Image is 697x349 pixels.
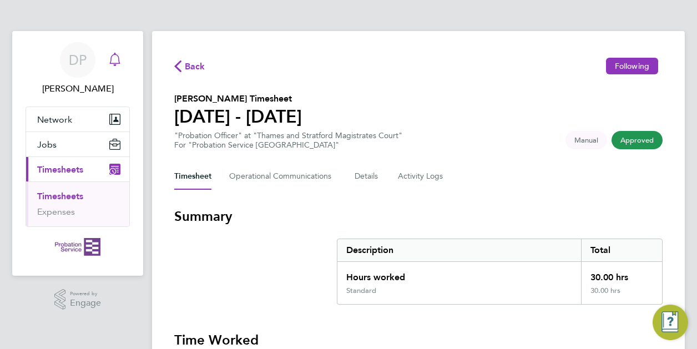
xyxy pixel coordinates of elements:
[12,31,143,276] nav: Main navigation
[185,60,205,73] span: Back
[174,163,211,190] button: Timesheet
[174,59,205,73] button: Back
[229,163,337,190] button: Operational Communications
[174,131,402,150] div: "Probation Officer" at "Thames and Stratford Magistrates Court"
[26,82,130,95] span: Daniel Paul
[69,53,87,67] span: DP
[355,163,380,190] button: Details
[606,58,658,74] button: Following
[26,238,130,256] a: Go to home page
[70,289,101,299] span: Powered by
[346,286,376,295] div: Standard
[337,262,581,286] div: Hours worked
[26,181,129,226] div: Timesheets
[54,289,102,310] a: Powered byEngage
[653,305,688,340] button: Engage Resource Center
[55,238,100,256] img: probationservice-logo-retina.png
[174,140,402,150] div: For "Probation Service [GEOGRAPHIC_DATA]"
[337,239,663,305] div: Summary
[26,42,130,95] a: DP[PERSON_NAME]
[581,262,662,286] div: 30.00 hrs
[37,114,72,125] span: Network
[581,286,662,304] div: 30.00 hrs
[26,107,129,131] button: Network
[581,239,662,261] div: Total
[26,157,129,181] button: Timesheets
[26,132,129,156] button: Jobs
[337,239,581,261] div: Description
[174,331,663,349] h3: Time Worked
[37,206,75,217] a: Expenses
[37,191,83,201] a: Timesheets
[612,131,663,149] span: This timesheet has been approved.
[174,92,302,105] h2: [PERSON_NAME] Timesheet
[565,131,607,149] span: This timesheet was manually created.
[174,208,663,225] h3: Summary
[398,163,445,190] button: Activity Logs
[37,164,83,175] span: Timesheets
[37,139,57,150] span: Jobs
[615,61,649,71] span: Following
[70,299,101,308] span: Engage
[174,105,302,128] h1: [DATE] - [DATE]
